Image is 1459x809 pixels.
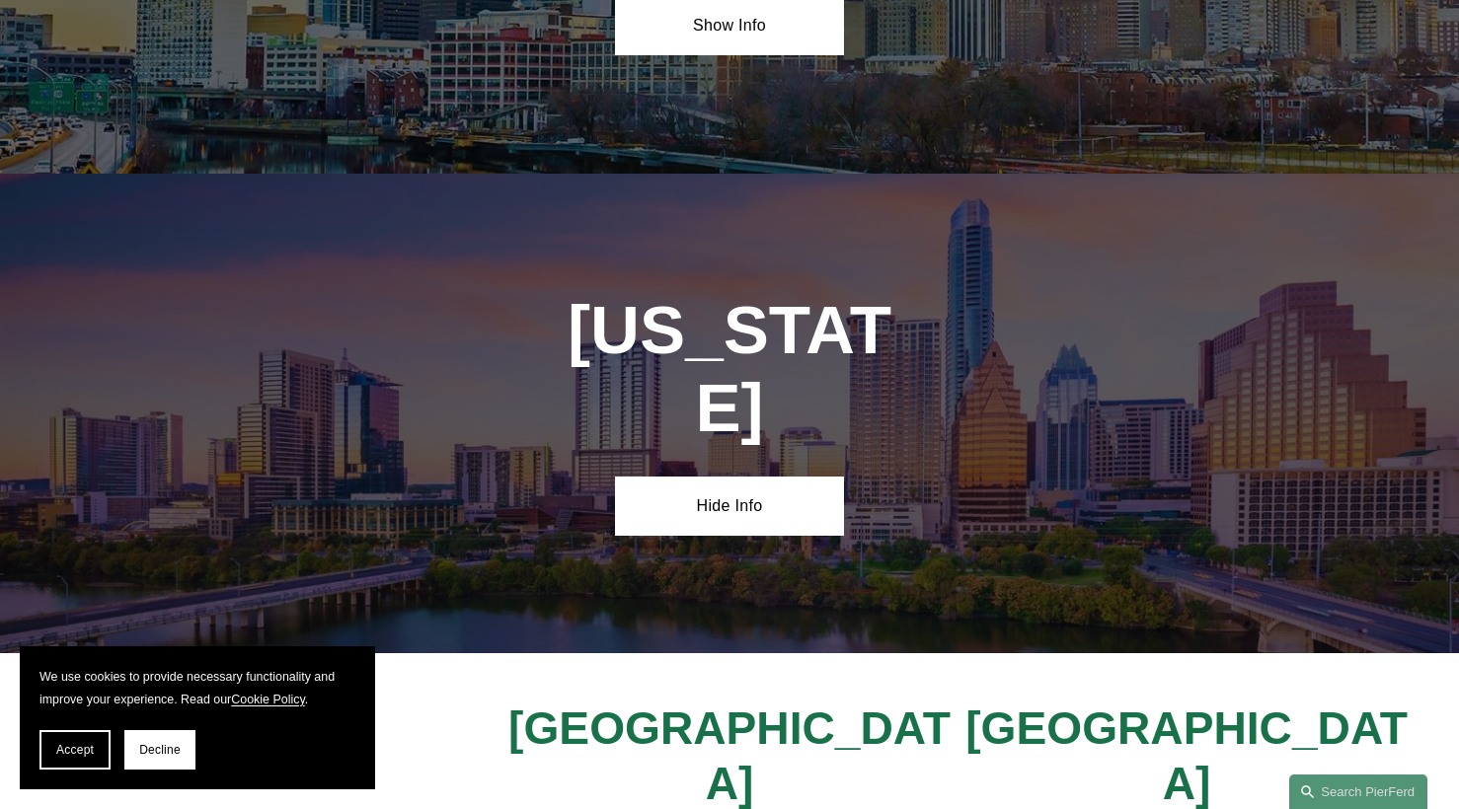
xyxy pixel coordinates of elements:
button: Accept [39,730,111,770]
span: [GEOGRAPHIC_DATA] [965,702,1408,809]
span: [GEOGRAPHIC_DATA] [508,702,951,809]
a: Hide Info [615,477,844,536]
section: Cookie banner [20,646,375,789]
span: Decline [139,743,181,757]
span: Accept [56,743,94,757]
a: Search this site [1289,774,1427,809]
a: Cookie Policy [231,693,304,706]
h1: [US_STATE] [558,291,900,447]
button: Decline [124,730,195,770]
p: We use cookies to provide necessary functionality and improve your experience. Read our . [39,666,355,710]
